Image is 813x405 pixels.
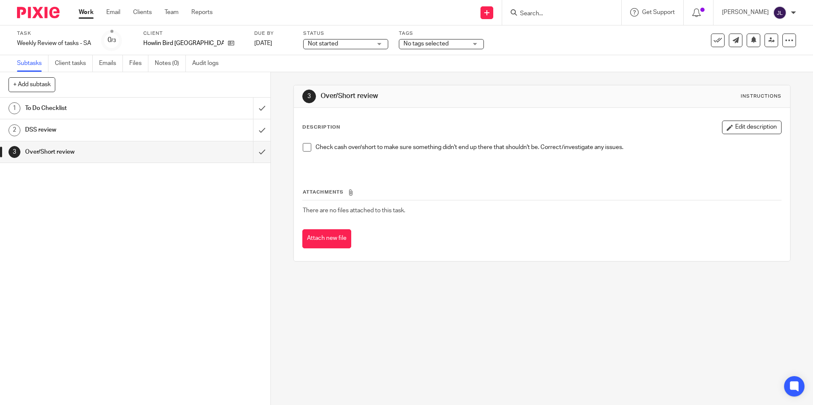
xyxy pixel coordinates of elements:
[9,146,20,158] div: 3
[404,41,449,47] span: No tags selected
[25,102,171,115] h1: To Do Checklist
[129,55,148,72] a: Files
[99,55,123,72] a: Emails
[17,55,48,72] a: Subtasks
[17,30,91,37] label: Task
[722,8,769,17] p: [PERSON_NAME]
[302,229,351,248] button: Attach new file
[9,77,55,92] button: + Add subtask
[106,8,120,17] a: Email
[773,6,787,20] img: svg%3E
[143,39,224,48] p: Howlin Bird [GEOGRAPHIC_DATA]
[9,102,20,114] div: 1
[254,30,293,37] label: Due by
[55,55,93,72] a: Client tasks
[308,41,338,47] span: Not started
[399,30,484,37] label: Tags
[133,8,152,17] a: Clients
[722,121,782,134] button: Edit description
[519,10,596,18] input: Search
[741,93,782,100] div: Instructions
[303,30,388,37] label: Status
[17,39,91,48] div: Weekly Review of tasks - SA
[254,40,272,46] span: [DATE]
[165,8,179,17] a: Team
[302,90,316,103] div: 3
[192,55,225,72] a: Audit logs
[316,143,781,152] p: Check cash over/short to make sure something didn't end up there that shouldn't be. Correct/inves...
[111,38,116,43] small: /3
[143,30,244,37] label: Client
[642,9,675,15] span: Get Support
[25,146,171,158] h1: Over/Short review
[108,35,116,45] div: 0
[79,8,94,17] a: Work
[303,208,405,214] span: There are no files attached to this task.
[302,124,340,131] p: Description
[321,92,560,101] h1: Over/Short review
[155,55,186,72] a: Notes (0)
[9,124,20,136] div: 2
[17,7,60,18] img: Pixie
[25,124,171,136] h1: DSS review
[191,8,213,17] a: Reports
[303,190,344,194] span: Attachments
